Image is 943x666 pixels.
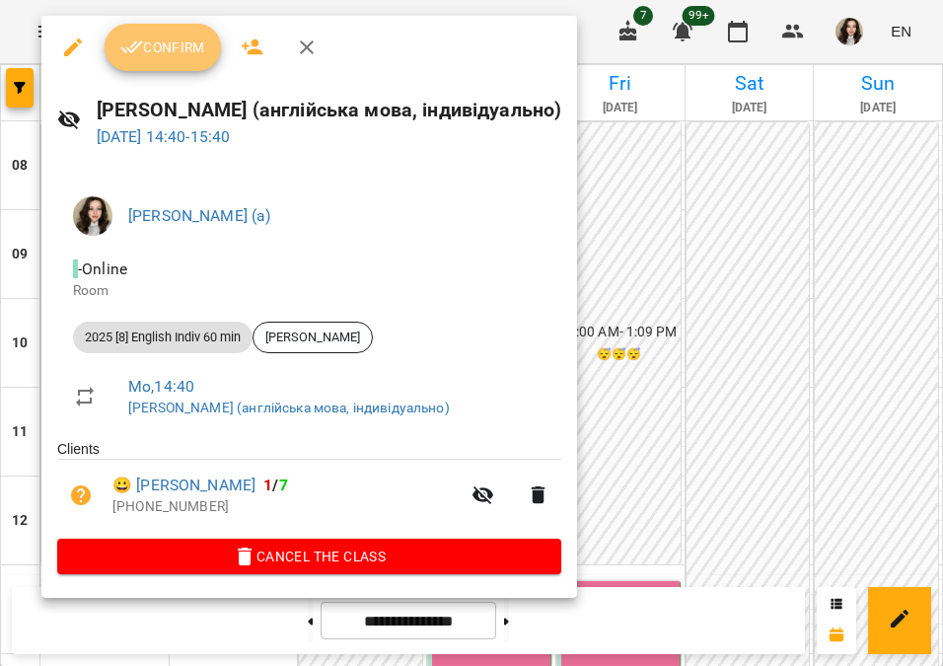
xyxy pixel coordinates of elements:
[263,476,272,494] span: 1
[73,281,545,301] p: Room
[263,476,287,494] b: /
[97,95,562,125] h6: [PERSON_NAME] (англійська мова, індивідуально)
[112,474,255,497] a: 😀 [PERSON_NAME]
[254,329,372,346] span: [PERSON_NAME]
[57,472,105,519] button: Unpaid. Bill the attendance?
[73,545,545,568] span: Cancel the class
[112,497,460,517] p: [PHONE_NUMBER]
[120,36,205,59] span: Confirm
[253,322,373,353] div: [PERSON_NAME]
[97,127,231,146] a: [DATE] 14:40-15:40
[73,196,112,236] img: ebd0ea8fb81319dcbaacf11cd4698c16.JPG
[57,439,561,538] ul: Clients
[128,206,271,225] a: [PERSON_NAME] (а)
[128,377,194,396] a: Mo , 14:40
[128,400,450,415] a: [PERSON_NAME] (англійська мова, індивідуально)
[73,259,131,278] span: - Online
[279,476,288,494] span: 7
[73,329,253,346] span: 2025 [8] English Indiv 60 min
[57,539,561,574] button: Cancel the class
[105,24,221,71] button: Confirm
